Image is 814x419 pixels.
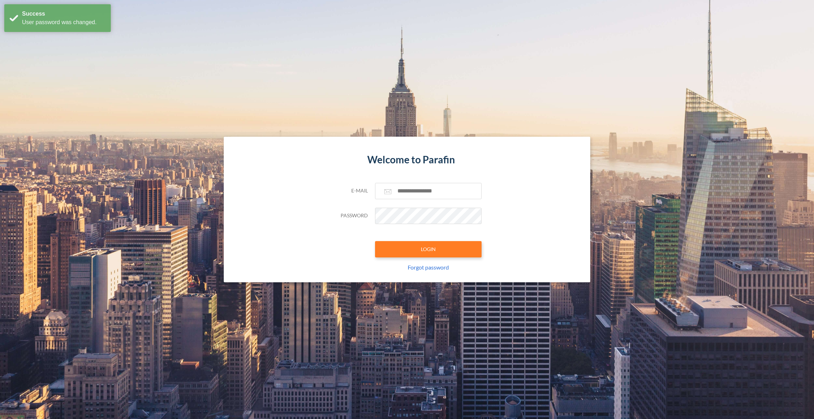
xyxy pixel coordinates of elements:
[22,10,105,18] div: Success
[332,213,368,219] h5: Password
[332,154,482,166] h4: Welcome to Parafin
[408,264,449,271] a: Forgot password
[22,18,105,27] div: User password was changed.
[332,188,368,194] h5: E-mail
[375,241,482,257] button: LOGIN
